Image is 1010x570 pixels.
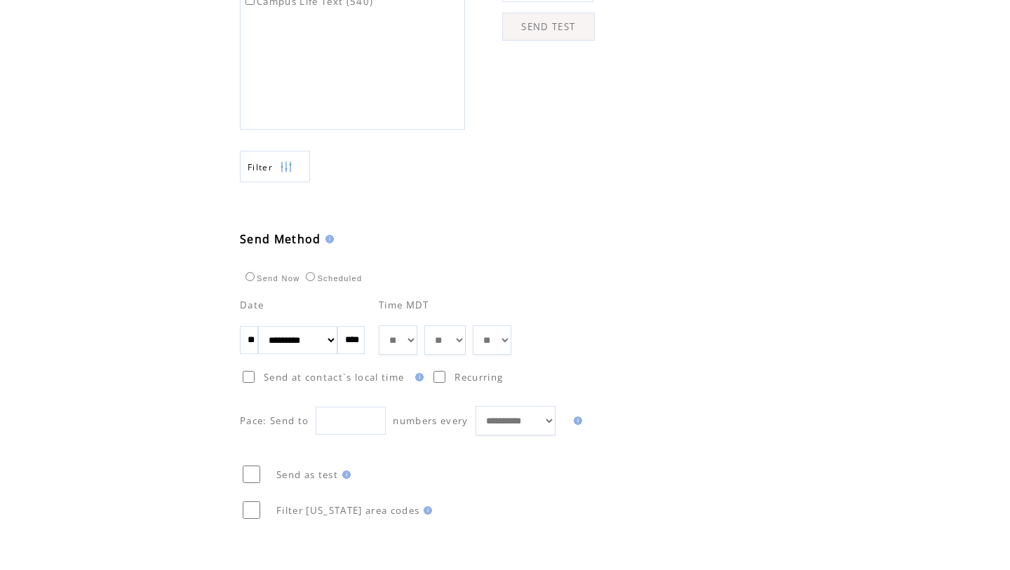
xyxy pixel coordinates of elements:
[280,151,292,183] img: filters.png
[276,468,338,481] span: Send as test
[240,231,321,247] span: Send Method
[321,235,334,243] img: help.gif
[419,506,432,515] img: help.gif
[240,299,264,311] span: Date
[264,371,404,384] span: Send at contact`s local time
[454,371,503,384] span: Recurring
[411,373,424,381] img: help.gif
[240,414,309,427] span: Pace: Send to
[302,274,362,283] label: Scheduled
[240,151,310,182] a: Filter
[276,504,419,517] span: Filter [US_STATE] area codes
[393,414,468,427] span: numbers every
[338,470,351,479] img: help.gif
[502,13,595,41] a: SEND TEST
[570,416,582,425] img: help.gif
[248,161,273,173] span: Show filters
[379,299,429,311] span: Time MDT
[306,272,315,281] input: Scheduled
[242,274,299,283] label: Send Now
[245,272,255,281] input: Send Now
